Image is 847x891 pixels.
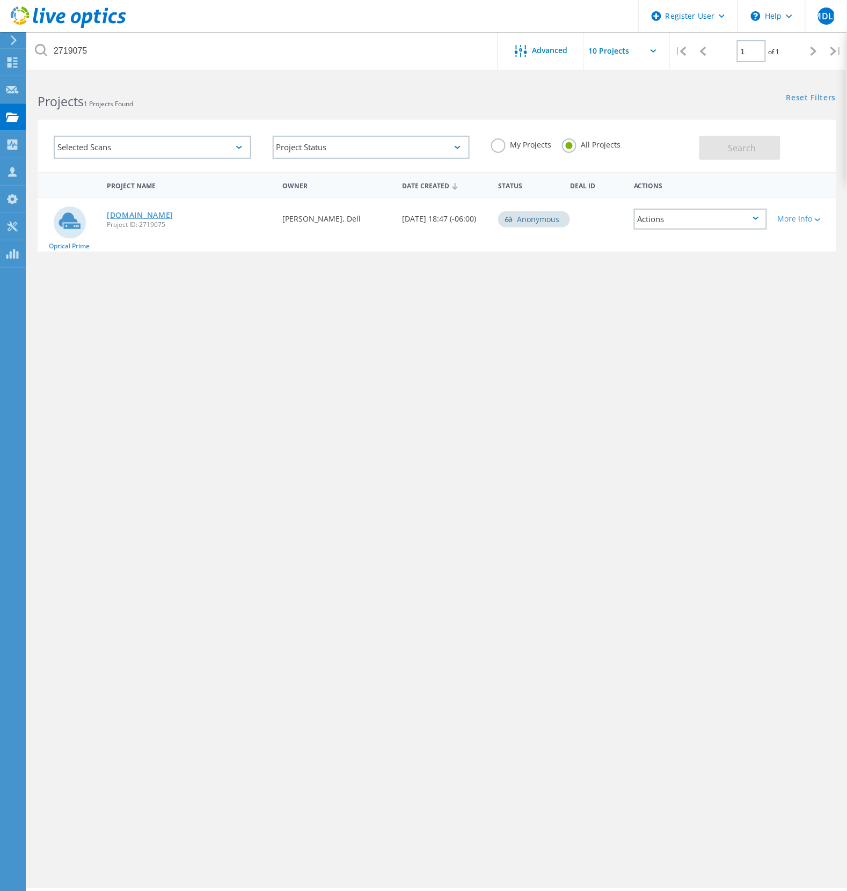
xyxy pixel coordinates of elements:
[491,138,551,149] label: My Projects
[786,94,836,103] a: Reset Filters
[634,209,767,230] div: Actions
[814,12,839,20] span: MDLP
[107,211,173,219] a: [DOMAIN_NAME]
[778,215,831,223] div: More Info
[273,136,470,159] div: Project Status
[699,136,780,160] button: Search
[107,222,272,228] span: Project ID: 2719075
[397,198,493,233] div: [DATE] 18:47 (-06:00)
[498,211,570,227] div: Anonymous
[101,175,277,195] div: Project Name
[54,136,251,159] div: Selected Scans
[728,142,756,154] span: Search
[769,47,780,56] span: of 1
[565,175,629,195] div: Deal Id
[397,175,493,195] div: Date Created
[27,32,499,70] input: Search projects by name, owner, ID, company, etc
[11,23,126,30] a: Live Optics Dashboard
[532,47,568,54] span: Advanced
[49,243,90,249] span: Optical Prime
[751,11,761,21] svg: \n
[670,32,692,70] div: |
[562,138,620,149] label: All Projects
[825,32,847,70] div: |
[38,93,84,110] b: Projects
[277,175,397,195] div: Owner
[84,99,133,108] span: 1 Projects Found
[277,198,397,233] div: [PERSON_NAME], Dell
[629,175,772,195] div: Actions
[493,175,565,195] div: Status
